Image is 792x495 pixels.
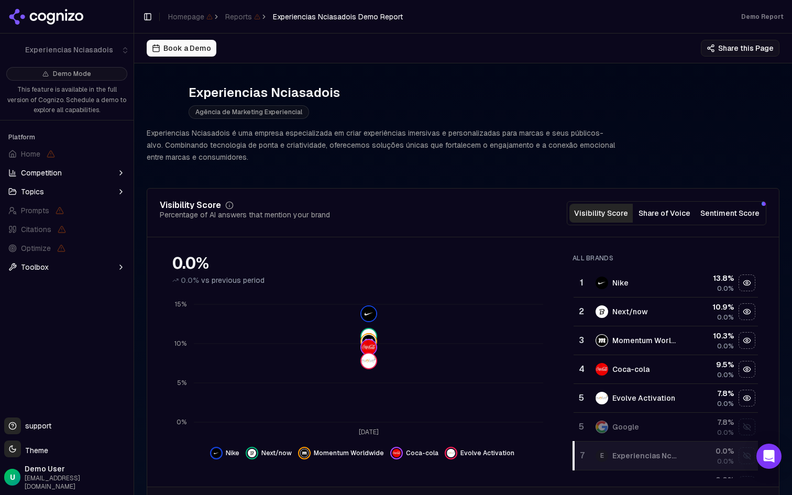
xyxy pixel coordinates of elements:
[147,127,616,163] p: Experiencias Nciasadois é uma empresa especializada em criar experiências imersivas e personaliza...
[4,164,129,181] button: Competition
[596,449,608,462] span: E
[21,149,40,159] span: Home
[717,342,734,350] span: 0.0%
[633,204,696,223] button: Share of Voice
[201,275,265,285] span: vs previous period
[361,335,376,349] img: momentum worldwide
[687,359,733,370] div: 9.5 %
[181,275,199,285] span: 0.0%
[574,326,758,355] tr: 3momentum worldwideMomentum Worldwide10.3%0.0%Hide momentum worldwide data
[574,355,758,384] tr: 4coca-colaCoca-cola9.5%0.0%Hide coca-cola data
[578,305,585,318] div: 2
[717,457,734,466] span: 0.0%
[739,303,755,320] button: Hide next/now data
[21,446,48,455] span: Theme
[612,278,629,288] div: Nike
[147,40,216,57] button: Book a Demo
[447,449,455,457] img: evolve activation
[174,340,186,348] tspan: 10%
[300,449,309,457] img: momentum worldwide
[612,393,675,403] div: Evolve Activation
[696,204,764,223] button: Sentiment Score
[612,422,639,432] div: Google
[596,334,608,347] img: momentum worldwide
[739,361,755,378] button: Hide coca-cola data
[226,449,239,457] span: Nike
[298,447,384,459] button: Hide momentum worldwide data
[189,105,309,119] span: Agência de Marketing Experiencial
[6,85,127,116] p: This feature is available in the full version of Cognizo. Schedule a demo to explore all capabili...
[210,447,239,459] button: Hide nike data
[596,277,608,289] img: nike
[261,449,292,457] span: Next/now
[687,388,733,399] div: 7.8 %
[574,298,758,326] tr: 2next/nowNext/now10.9%0.0%Hide next/now data
[273,12,403,22] span: Experiencias Nciasadois Demo Report
[574,269,758,298] tr: 1nikeNike13.8%0.0%Hide nike data
[573,254,758,262] div: All Brands
[596,363,608,376] img: coca-cola
[739,447,755,464] button: Show experiencias nciasadois data
[25,464,129,474] span: Demo User
[596,392,608,404] img: evolve activation
[21,224,51,235] span: Citations
[10,472,15,482] span: U
[739,332,755,349] button: Hide momentum worldwide data
[21,186,44,197] span: Topics
[361,329,376,344] img: next/now
[578,334,585,347] div: 3
[717,400,734,408] span: 0.0%
[168,12,403,22] nav: breadcrumb
[160,201,221,210] div: Visibility Score
[578,421,585,433] div: 5
[225,12,260,22] span: Reports
[21,205,49,216] span: Prompts
[578,363,585,376] div: 4
[390,447,438,459] button: Hide coca-cola data
[168,12,213,22] span: Homepage
[175,301,186,309] tspan: 15%
[701,40,779,57] button: Share this Page
[4,259,129,276] button: Toolbox
[717,284,734,293] span: 0.0%
[596,421,608,433] img: google
[687,417,733,427] div: 7.8 %
[574,442,758,470] tr: 7EExperiencias Nciasadois0.0%0.0%Show experiencias nciasadois data
[687,475,733,485] div: 0.0 %
[53,70,91,78] span: Demo Mode
[612,450,678,461] div: Experiencias Nciasadois
[739,419,755,435] button: Show google data
[579,449,585,462] div: 7
[612,306,648,317] div: Next/now
[578,392,585,404] div: 5
[25,474,129,491] span: [EMAIL_ADDRESS][DOMAIN_NAME]
[741,13,784,21] div: Demo Report
[21,243,51,254] span: Optimize
[177,419,186,427] tspan: 0%
[574,384,758,413] tr: 5evolve activationEvolve Activation7.8%0.0%Hide evolve activation data
[392,449,401,457] img: coca-cola
[687,302,733,312] div: 10.9 %
[612,364,650,375] div: Coca-cola
[687,331,733,341] div: 10.3 %
[172,254,552,273] div: 0.0%
[147,85,180,118] img: Experiencias Nciasadois
[21,262,49,272] span: Toolbox
[596,305,608,318] img: next/now
[189,84,340,101] div: Experiencias Nciasadois
[717,313,734,322] span: 0.0%
[21,421,51,431] span: support
[160,210,330,220] div: Percentage of AI answers that mention your brand
[4,183,129,200] button: Topics
[739,476,755,493] button: Show adidas data
[687,446,733,456] div: 0.0 %
[361,340,376,355] img: coca-cola
[406,449,438,457] span: Coca-cola
[177,379,186,388] tspan: 5%
[248,449,256,457] img: next/now
[212,449,221,457] img: nike
[21,168,62,178] span: Competition
[687,273,733,283] div: 13.8 %
[612,335,678,346] div: Momentum Worldwide
[717,371,734,379] span: 0.0%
